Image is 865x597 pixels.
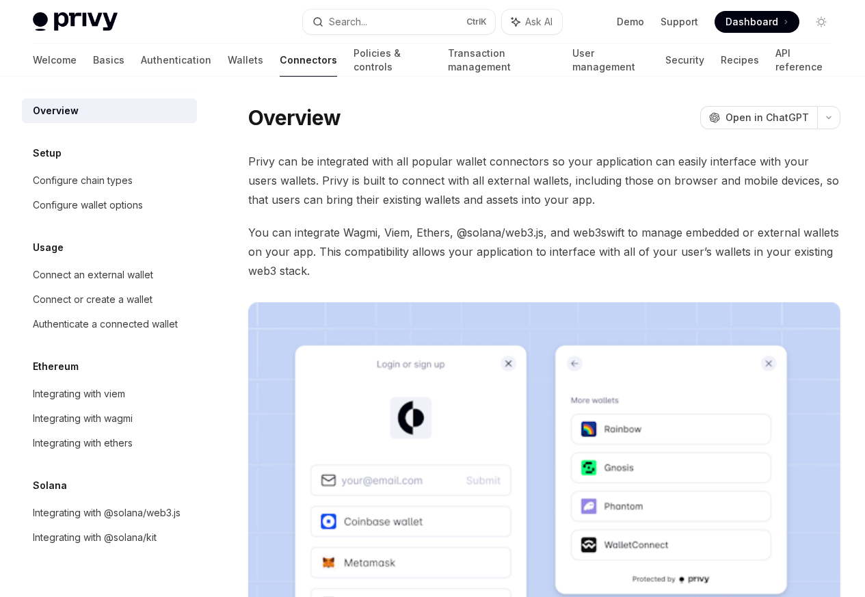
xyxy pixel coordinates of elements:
a: Wallets [228,44,263,77]
a: Security [665,44,704,77]
button: Ask AI [502,10,562,34]
a: Configure chain types [22,168,197,193]
span: Ask AI [525,15,553,29]
h5: Ethereum [33,358,79,375]
button: Toggle dark mode [810,11,832,33]
a: Integrating with wagmi [22,406,197,431]
a: Dashboard [715,11,799,33]
div: Overview [33,103,79,119]
span: You can integrate Wagmi, Viem, Ethers, @solana/web3.js, and web3swift to manage embedded or exter... [248,223,840,280]
span: Privy can be integrated with all popular wallet connectors so your application can easily interfa... [248,152,840,209]
button: Search...CtrlK [303,10,495,34]
h5: Usage [33,239,64,256]
span: Ctrl K [466,16,487,27]
div: Connect an external wallet [33,267,153,283]
h1: Overview [248,105,341,130]
a: Configure wallet options [22,193,197,217]
a: Demo [617,15,644,29]
span: Dashboard [726,15,778,29]
div: Search... [329,14,367,30]
h5: Solana [33,477,67,494]
span: Open in ChatGPT [726,111,809,124]
a: Overview [22,98,197,123]
a: Authenticate a connected wallet [22,312,197,336]
a: Connect an external wallet [22,263,197,287]
a: Transaction management [448,44,556,77]
a: Recipes [721,44,759,77]
div: Integrating with viem [33,386,125,402]
a: API reference [775,44,832,77]
button: Open in ChatGPT [700,106,817,129]
a: Support [661,15,698,29]
a: Authentication [141,44,211,77]
a: Connect or create a wallet [22,287,197,312]
div: Integrating with ethers [33,435,133,451]
a: Integrating with @solana/web3.js [22,501,197,525]
a: Welcome [33,44,77,77]
a: Connectors [280,44,337,77]
a: Integrating with viem [22,382,197,406]
h5: Setup [33,145,62,161]
div: Integrating with wagmi [33,410,133,427]
div: Configure wallet options [33,197,143,213]
img: light logo [33,12,118,31]
a: Policies & controls [354,44,431,77]
div: Authenticate a connected wallet [33,316,178,332]
a: Basics [93,44,124,77]
a: Integrating with @solana/kit [22,525,197,550]
div: Integrating with @solana/kit [33,529,157,546]
a: User management [572,44,649,77]
div: Configure chain types [33,172,133,189]
a: Integrating with ethers [22,431,197,455]
div: Connect or create a wallet [33,291,152,308]
div: Integrating with @solana/web3.js [33,505,181,521]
